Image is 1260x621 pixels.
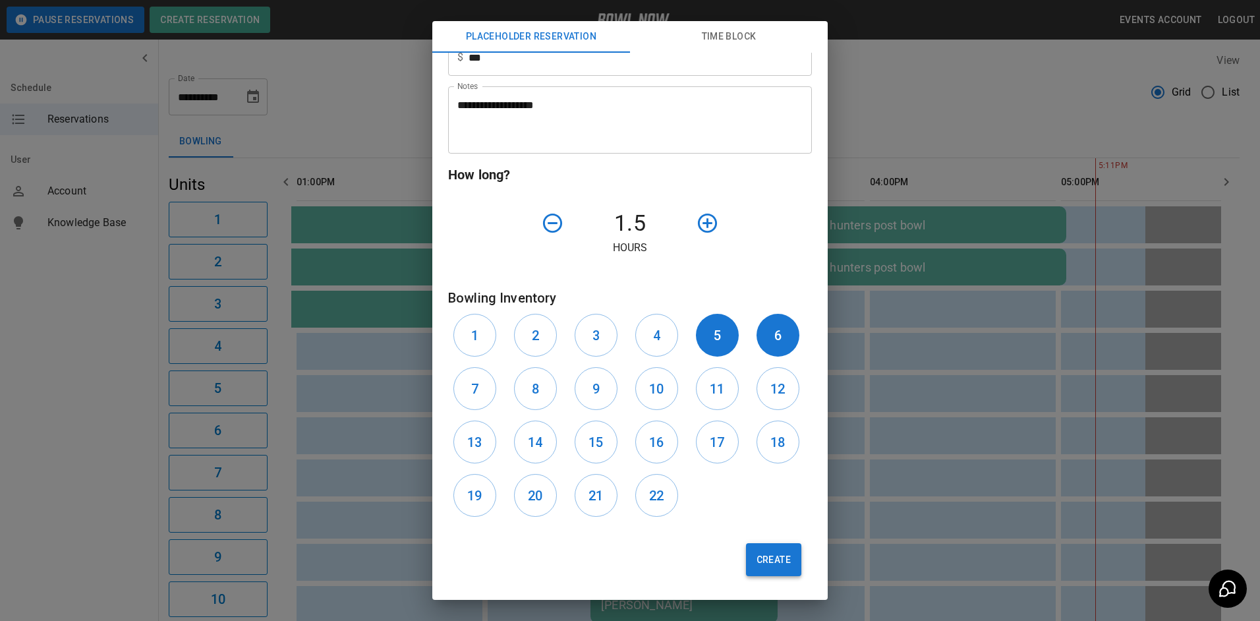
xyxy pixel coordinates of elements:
[448,240,812,256] p: Hours
[575,314,617,357] button: 3
[432,21,630,53] button: Placeholder Reservation
[588,432,603,453] h6: 15
[696,421,739,463] button: 17
[569,210,691,237] h4: 1.5
[592,378,600,399] h6: 9
[467,432,482,453] h6: 13
[696,367,739,410] button: 11
[514,474,557,517] button: 20
[770,432,785,453] h6: 18
[635,421,678,463] button: 16
[635,367,678,410] button: 10
[575,421,617,463] button: 15
[746,543,801,576] button: Create
[532,325,539,346] h6: 2
[453,421,496,463] button: 13
[575,474,617,517] button: 21
[471,378,478,399] h6: 7
[770,378,785,399] h6: 12
[649,432,664,453] h6: 16
[649,378,664,399] h6: 10
[714,325,721,346] h6: 5
[514,367,557,410] button: 8
[532,378,539,399] h6: 8
[710,432,724,453] h6: 17
[649,485,664,506] h6: 22
[635,474,678,517] button: 22
[467,485,482,506] h6: 19
[457,49,463,65] p: $
[696,314,739,357] button: 5
[635,314,678,357] button: 4
[653,325,660,346] h6: 4
[588,485,603,506] h6: 21
[453,367,496,410] button: 7
[630,21,828,53] button: Time Block
[757,314,799,357] button: 6
[757,421,799,463] button: 18
[471,325,478,346] h6: 1
[774,325,782,346] h6: 6
[757,367,799,410] button: 12
[448,287,812,309] h6: Bowling Inventory
[453,314,496,357] button: 1
[575,367,617,410] button: 9
[453,474,496,517] button: 19
[528,485,542,506] h6: 20
[514,421,557,463] button: 14
[592,325,600,346] h6: 3
[710,378,724,399] h6: 11
[514,314,557,357] button: 2
[448,164,812,185] h6: How long?
[528,432,542,453] h6: 14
